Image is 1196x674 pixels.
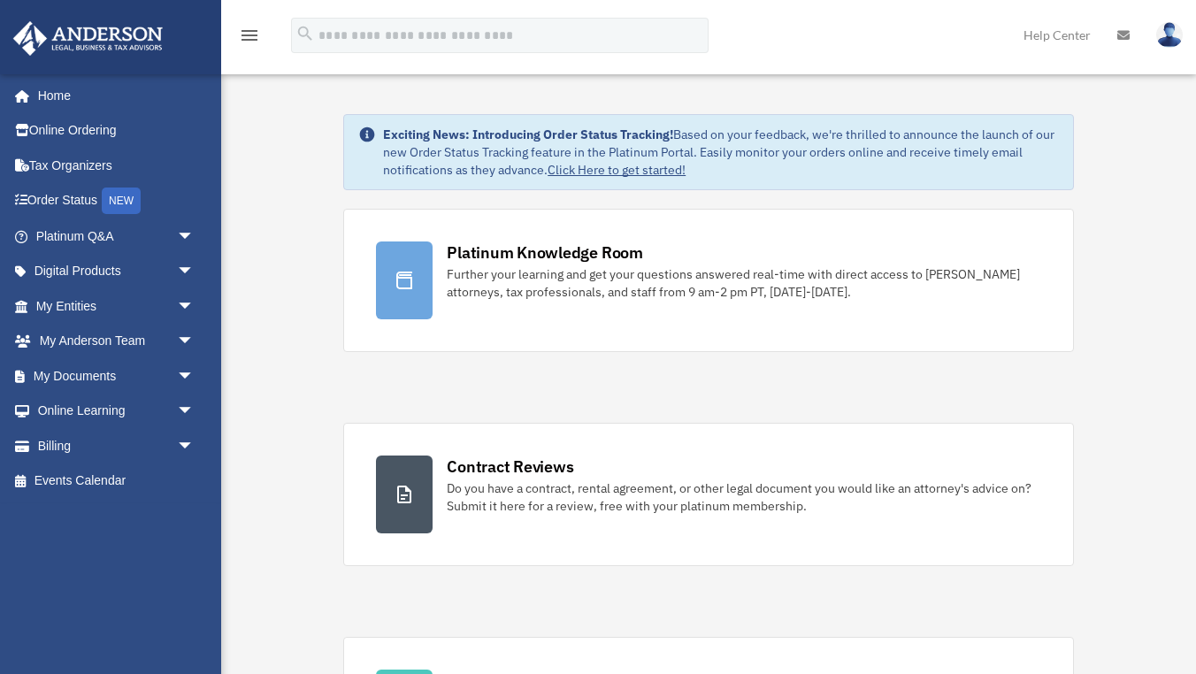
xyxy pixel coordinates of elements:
[447,241,643,264] div: Platinum Knowledge Room
[12,463,221,499] a: Events Calendar
[1156,22,1183,48] img: User Pic
[447,456,573,478] div: Contract Reviews
[177,218,212,255] span: arrow_drop_down
[12,428,221,463] a: Billingarrow_drop_down
[177,288,212,325] span: arrow_drop_down
[12,394,221,429] a: Online Learningarrow_drop_down
[383,126,673,142] strong: Exciting News: Introducing Order Status Tracking!
[177,254,212,290] span: arrow_drop_down
[239,31,260,46] a: menu
[447,265,1041,301] div: Further your learning and get your questions answered real-time with direct access to [PERSON_NAM...
[548,162,686,178] a: Click Here to get started!
[177,428,212,464] span: arrow_drop_down
[383,126,1059,179] div: Based on your feedback, we're thrilled to announce the launch of our new Order Status Tracking fe...
[12,324,221,359] a: My Anderson Teamarrow_drop_down
[343,423,1074,566] a: Contract Reviews Do you have a contract, rental agreement, or other legal document you would like...
[12,183,221,219] a: Order StatusNEW
[8,21,168,56] img: Anderson Advisors Platinum Portal
[102,188,141,214] div: NEW
[177,324,212,360] span: arrow_drop_down
[295,24,315,43] i: search
[177,394,212,430] span: arrow_drop_down
[343,209,1074,352] a: Platinum Knowledge Room Further your learning and get your questions answered real-time with dire...
[239,25,260,46] i: menu
[12,148,221,183] a: Tax Organizers
[12,254,221,289] a: Digital Productsarrow_drop_down
[12,78,212,113] a: Home
[12,113,221,149] a: Online Ordering
[12,358,221,394] a: My Documentsarrow_drop_down
[177,358,212,394] span: arrow_drop_down
[12,218,221,254] a: Platinum Q&Aarrow_drop_down
[12,288,221,324] a: My Entitiesarrow_drop_down
[447,479,1041,515] div: Do you have a contract, rental agreement, or other legal document you would like an attorney's ad...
